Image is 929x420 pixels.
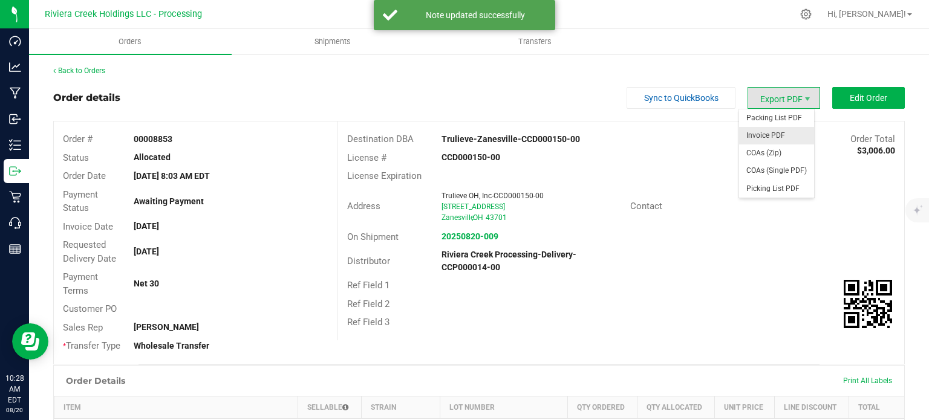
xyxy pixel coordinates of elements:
[12,323,48,360] iframe: Resource center
[298,396,362,418] th: Sellable
[473,213,483,222] span: OH
[63,221,113,232] span: Invoice Date
[739,162,814,179] li: COAs (Single PDF)
[442,250,576,272] strong: Riviera Creek Processing-Delivery-CCP000014-00
[63,271,98,296] span: Payment Terms
[502,36,568,47] span: Transfers
[134,341,209,351] strong: Wholesale Transfer
[45,9,202,19] span: Riviera Creek Holdings LLC - Processing
[63,152,89,163] span: Status
[472,213,473,222] span: ,
[832,87,905,109] button: Edit Order
[442,213,474,222] span: Zanesville
[298,36,367,47] span: Shipments
[630,201,662,212] span: Contact
[63,170,106,181] span: Order Date
[627,87,735,109] button: Sync to QuickBooks
[134,171,210,181] strong: [DATE] 8:03 AM EDT
[134,221,159,231] strong: [DATE]
[29,29,232,54] a: Orders
[442,192,544,200] span: Trulieve OH, Inc-CCD000150-00
[5,373,24,405] p: 10:28 AM EDT
[442,231,498,241] a: 20250820-009
[9,217,21,229] inline-svg: Call Center
[66,376,125,386] h1: Order Details
[347,317,390,328] span: Ref Field 3
[63,303,117,314] span: Customer PO
[9,35,21,47] inline-svg: Dashboard
[347,201,380,212] span: Address
[486,213,507,222] span: 43701
[347,134,414,144] span: Destination DBA
[232,29,434,54] a: Shipments
[53,66,105,75] a: Back to Orders
[134,279,159,288] strong: Net 30
[9,61,21,73] inline-svg: Analytics
[63,322,103,333] span: Sales Rep
[404,9,546,21] div: Note updated successfully
[849,396,904,418] th: Total
[134,134,172,144] strong: 00008853
[739,144,814,162] li: COAs (Zip)
[9,113,21,125] inline-svg: Inbound
[844,280,892,328] img: Scan me!
[442,152,500,162] strong: CCD000150-00
[568,396,637,418] th: Qty Ordered
[843,376,892,385] span: Print All Labels
[827,9,906,19] span: Hi, [PERSON_NAME]!
[434,29,637,54] a: Transfers
[739,127,814,144] li: Invoice PDF
[844,280,892,328] qrcode: 00008853
[134,152,171,162] strong: Allocated
[748,87,820,109] li: Export PDF
[134,247,159,256] strong: [DATE]
[9,139,21,151] inline-svg: Inventory
[347,152,386,163] span: License #
[637,396,714,418] th: Qty Allocated
[63,134,93,144] span: Order #
[347,256,390,267] span: Distributor
[63,189,98,214] span: Payment Status
[440,396,568,418] th: Lot Number
[53,91,120,105] div: Order details
[134,196,204,206] strong: Awaiting Payment
[5,405,24,415] p: 08/20
[347,170,422,181] span: License Expiration
[739,109,814,127] li: Packing List PDF
[362,396,440,418] th: Strain
[347,299,390,309] span: Ref Field 2
[63,239,116,264] span: Requested Delivery Date
[9,243,21,255] inline-svg: Reports
[134,322,199,332] strong: [PERSON_NAME]
[347,280,390,291] span: Ref Field 1
[63,340,120,351] span: Transfer Type
[775,396,849,418] th: Line Discount
[739,180,814,198] li: Picking List PDF
[857,146,895,155] strong: $3,006.00
[9,87,21,99] inline-svg: Manufacturing
[347,231,399,242] span: On Shipment
[442,202,505,211] span: [STREET_ADDRESS]
[644,93,719,103] span: Sync to QuickBooks
[102,36,158,47] span: Orders
[850,134,895,144] span: Order Total
[798,8,813,20] div: Manage settings
[54,396,298,418] th: Item
[850,93,887,103] span: Edit Order
[9,191,21,203] inline-svg: Retail
[714,396,775,418] th: Unit Price
[9,165,21,177] inline-svg: Outbound
[442,134,580,144] strong: Trulieve-Zanesville-CCD000150-00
